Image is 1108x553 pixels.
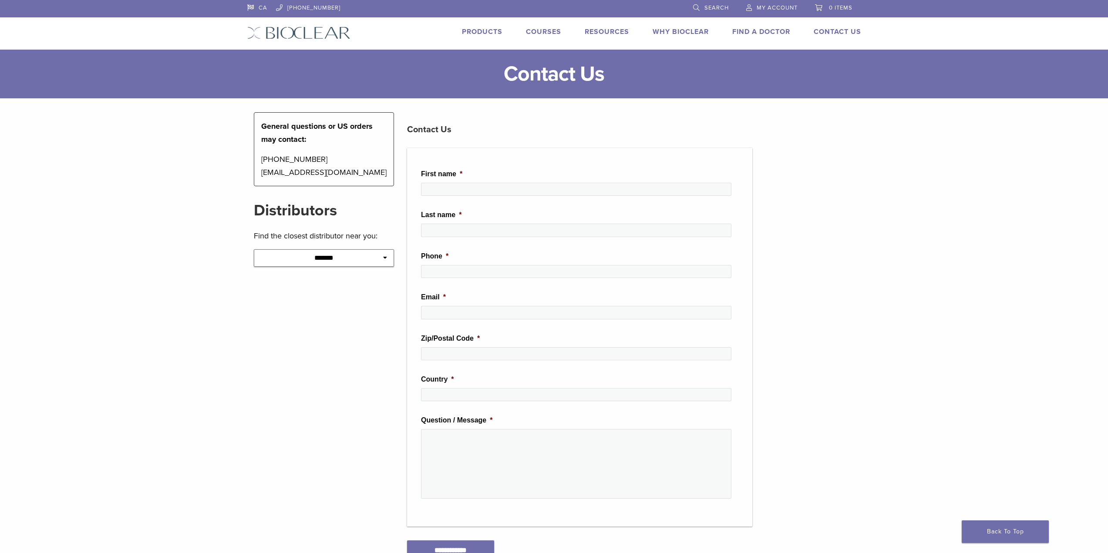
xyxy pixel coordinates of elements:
a: Resources [585,27,629,36]
h2: Distributors [254,200,394,221]
span: 0 items [829,4,852,11]
label: Phone [421,252,448,261]
label: First name [421,170,462,179]
a: Find A Doctor [732,27,790,36]
label: Email [421,293,446,302]
a: Products [462,27,502,36]
span: My Account [757,4,798,11]
img: Bioclear [247,27,350,39]
span: Search [704,4,729,11]
label: Last name [421,211,461,220]
label: Question / Message [421,416,493,425]
label: Country [421,375,454,384]
a: Why Bioclear [653,27,709,36]
a: Contact Us [814,27,861,36]
strong: General questions or US orders may contact: [261,121,373,144]
h3: Contact Us [407,119,752,140]
a: Courses [526,27,561,36]
p: [PHONE_NUMBER] [EMAIL_ADDRESS][DOMAIN_NAME] [261,153,387,179]
a: Back To Top [962,520,1049,543]
label: Zip/Postal Code [421,334,480,343]
p: Find the closest distributor near you: [254,229,394,242]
